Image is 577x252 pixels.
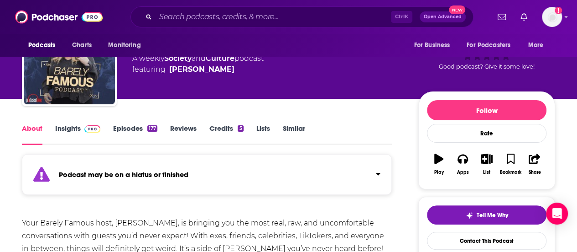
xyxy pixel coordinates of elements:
[439,63,535,70] span: Good podcast? Give it some love!
[72,39,92,52] span: Charts
[59,170,188,179] strong: Podcast may be on a hiatus or finished
[169,64,234,75] a: Kail Lowry
[424,15,462,19] span: Open Advanced
[461,37,524,54] button: open menu
[427,148,451,181] button: Play
[528,39,544,52] span: More
[147,125,157,132] div: 177
[427,100,546,120] button: Follow
[391,11,412,23] span: Ctrl K
[283,124,305,145] a: Similar
[132,53,264,75] div: A weekly podcast
[467,39,510,52] span: For Podcasters
[475,148,499,181] button: List
[84,125,100,133] img: Podchaser Pro
[22,160,392,195] section: Click to expand status details
[546,203,568,225] div: Open Intercom Messenger
[28,39,55,52] span: Podcasts
[542,7,562,27] span: Logged in as mdekoning
[522,37,555,54] button: open menu
[500,170,521,175] div: Bookmark
[164,54,192,63] a: Society
[427,232,546,250] a: Contact This Podcast
[466,212,473,219] img: tell me why sparkle
[55,124,100,145] a: InsightsPodchaser Pro
[238,125,243,132] div: 5
[66,37,97,54] a: Charts
[132,64,264,75] span: featuring
[449,5,465,14] span: New
[528,170,541,175] div: Share
[427,124,546,143] div: Rate
[192,54,206,63] span: and
[451,148,474,181] button: Apps
[499,148,522,181] button: Bookmark
[434,170,444,175] div: Play
[170,124,197,145] a: Reviews
[555,7,562,14] svg: Add a profile image
[457,170,469,175] div: Apps
[22,37,67,54] button: open menu
[15,8,103,26] img: Podchaser - Follow, Share and Rate Podcasts
[256,124,270,145] a: Lists
[24,13,115,104] img: Barely Famous
[102,37,152,54] button: open menu
[523,148,546,181] button: Share
[209,124,243,145] a: Credits5
[108,39,140,52] span: Monitoring
[156,10,391,24] input: Search podcasts, credits, & more...
[414,39,450,52] span: For Business
[113,124,157,145] a: Episodes177
[130,6,473,27] div: Search podcasts, credits, & more...
[206,54,234,63] a: Culture
[407,37,461,54] button: open menu
[517,9,531,25] a: Show notifications dropdown
[477,212,508,219] span: Tell Me Why
[483,170,490,175] div: List
[542,7,562,27] img: User Profile
[427,205,546,225] button: tell me why sparkleTell Me Why
[542,7,562,27] button: Show profile menu
[494,9,509,25] a: Show notifications dropdown
[22,124,42,145] a: About
[420,11,466,22] button: Open AdvancedNew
